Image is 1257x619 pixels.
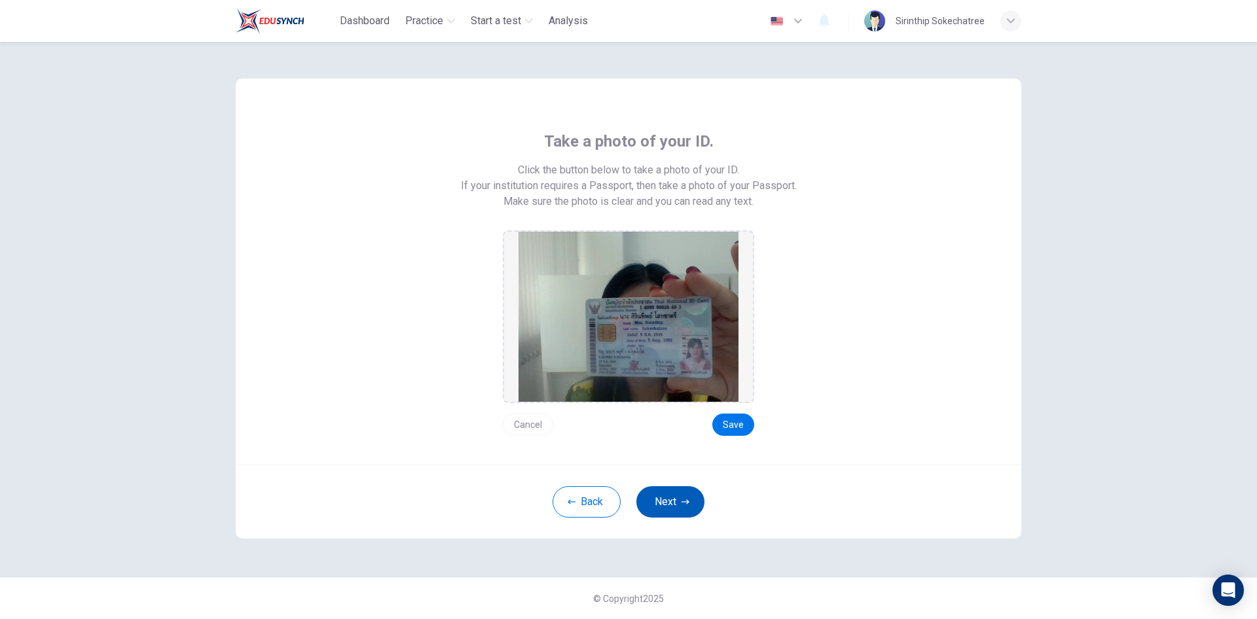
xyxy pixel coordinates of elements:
[712,414,754,436] button: Save
[335,9,395,33] button: Dashboard
[896,13,985,29] div: Sirinthip Sokechatree
[503,414,553,436] button: Cancel
[400,9,460,33] button: Practice
[553,486,621,518] button: Back
[769,16,785,26] img: en
[340,13,390,29] span: Dashboard
[864,10,885,31] img: Profile picture
[549,13,588,29] span: Analysis
[593,593,664,604] span: © Copyright 2025
[544,131,714,152] span: Take a photo of your ID.
[519,232,738,402] img: preview screemshot
[543,9,593,33] button: Analysis
[461,162,797,194] span: Click the button below to take a photo of your ID. If your institution requires a Passport, then ...
[236,8,304,34] img: Train Test logo
[636,486,704,518] button: Next
[471,13,521,29] span: Start a test
[1212,575,1244,606] div: Open Intercom Messenger
[236,8,335,34] a: Train Test logo
[503,194,754,209] span: Make sure the photo is clear and you can read any text.
[405,13,443,29] span: Practice
[465,9,538,33] button: Start a test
